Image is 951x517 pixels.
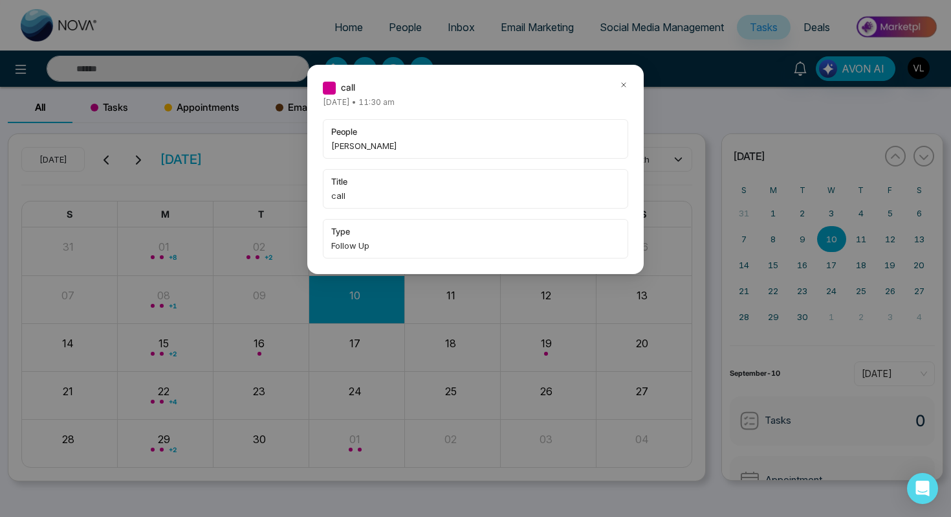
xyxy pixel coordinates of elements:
[341,80,355,95] span: call
[331,189,620,202] span: call
[331,225,620,238] span: type
[331,125,620,138] span: people
[331,239,620,252] span: Follow Up
[331,175,620,188] span: title
[323,97,395,107] span: [DATE] • 11:30 am
[331,139,620,152] span: [PERSON_NAME]
[907,473,938,504] div: Open Intercom Messenger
